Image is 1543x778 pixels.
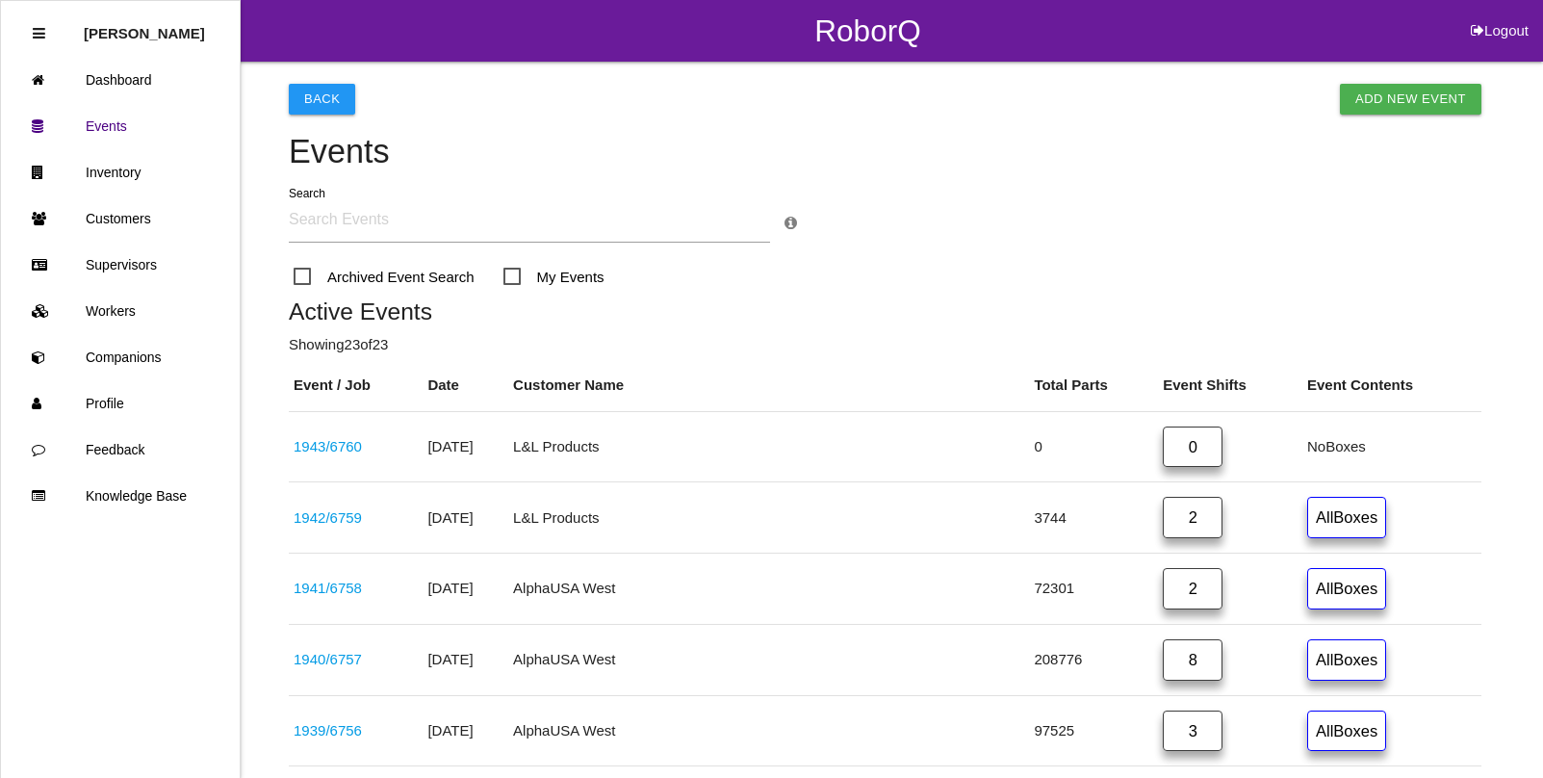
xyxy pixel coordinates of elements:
[1,242,240,288] a: Supervisors
[294,720,418,742] div: S2050-00
[1163,427,1222,468] a: 0
[294,722,362,739] a: 1939/6756
[289,84,355,115] button: Back
[1,149,240,195] a: Inventory
[1,57,240,103] a: Dashboard
[1,473,240,519] a: Knowledge Base
[289,185,325,202] label: Search
[1163,568,1222,609] a: 2
[1302,411,1481,482] td: No Boxes
[294,651,362,667] a: 1940/6757
[1158,360,1302,411] th: Event Shifts
[1302,360,1481,411] th: Event Contents
[294,436,418,458] div: 68545120AD/121AD (537369 537371)
[294,507,418,530] div: 68232622AC-B
[423,624,508,695] td: [DATE]
[423,695,508,766] td: [DATE]
[84,11,205,41] p: Rosie Blandino
[784,215,797,231] a: Search Info
[289,134,1481,170] h4: Events
[289,298,1481,324] h5: Active Events
[294,265,475,289] span: Archived Event Search
[1029,695,1158,766] td: 97525
[508,554,1029,625] td: AlphaUSA West
[289,198,770,243] input: Search Events
[1,103,240,149] a: Events
[423,554,508,625] td: [DATE]
[289,334,1481,356] p: Showing 23 of 23
[1163,639,1222,681] a: 8
[1340,84,1481,115] a: Add New Event
[294,438,362,454] a: 1943/6760
[1,288,240,334] a: Workers
[1029,554,1158,625] td: 72301
[294,578,418,600] div: S1873
[508,624,1029,695] td: AlphaUSA West
[508,482,1029,554] td: L&L Products
[1,334,240,380] a: Companions
[508,360,1029,411] th: Customer Name
[508,695,1029,766] td: AlphaUSA West
[1029,411,1158,482] td: 0
[1307,639,1386,681] a: AllBoxes
[1,427,240,473] a: Feedback
[503,265,604,289] span: My Events
[1029,624,1158,695] td: 208776
[33,11,45,57] div: Close
[423,411,508,482] td: [DATE]
[294,580,362,596] a: 1941/6758
[1307,497,1386,538] a: AllBoxes
[1029,482,1158,554] td: 3744
[294,509,362,526] a: 1942/6759
[1307,711,1386,752] a: AllBoxes
[1,380,240,427] a: Profile
[423,482,508,554] td: [DATE]
[423,360,508,411] th: Date
[1,195,240,242] a: Customers
[289,360,423,411] th: Event / Job
[1163,497,1222,538] a: 2
[508,411,1029,482] td: L&L Products
[1307,568,1386,609] a: AllBoxes
[294,649,418,671] div: K13360
[1163,711,1222,752] a: 3
[1029,360,1158,411] th: Total Parts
